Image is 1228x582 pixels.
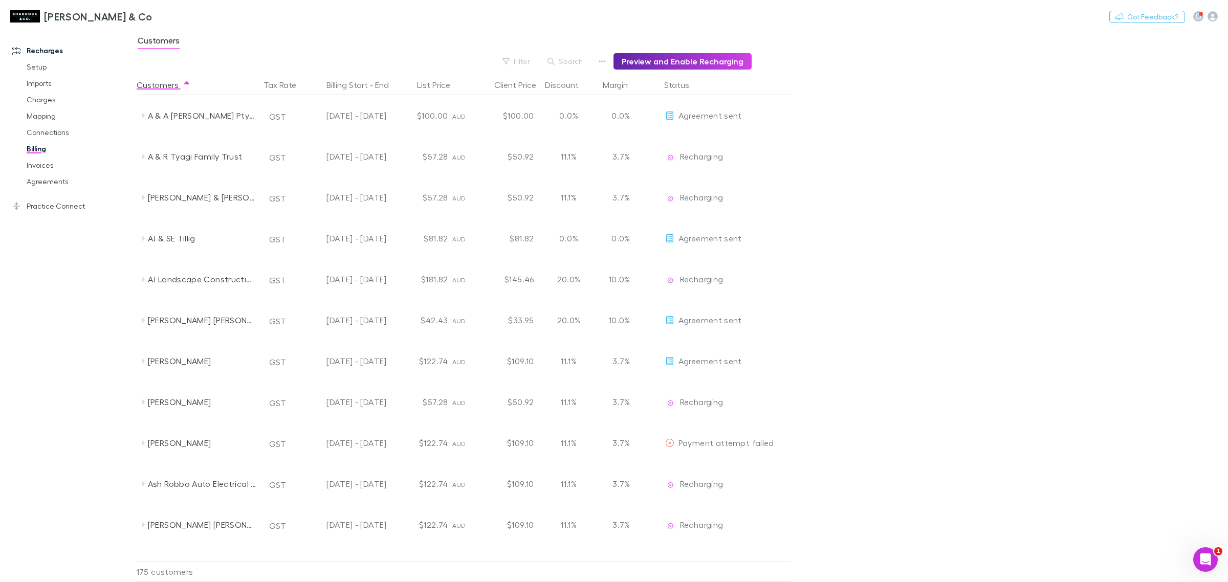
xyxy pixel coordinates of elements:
span: 1 [1214,547,1222,555]
div: $57.28 [391,177,452,218]
p: 3.7% [604,519,630,531]
div: A & A [PERSON_NAME] Pty Ltd [148,95,256,136]
div: 11.1% [538,504,600,545]
p: 3.7% [604,396,630,408]
div: $50.92 [477,177,538,218]
p: 0.0% [604,232,630,244]
div: 20.0% [538,300,600,341]
img: Recharging [665,398,675,408]
div: $122.74 [391,463,452,504]
button: Margin [603,75,640,95]
div: $57.28 [391,382,452,422]
span: Payment attempt failed [678,438,774,447]
img: Recharging [665,521,675,531]
button: GST [265,436,291,452]
div: [DATE] - [DATE] [303,463,387,504]
div: AJ & SE TilligGST[DATE] - [DATE]$81.82AUD$81.820.0%0.0%EditAgreement sent [137,218,796,259]
div: [PERSON_NAME] [148,382,256,422]
button: GST [265,354,291,370]
a: [PERSON_NAME] & Co [4,4,159,29]
button: GST [265,272,291,288]
div: [DATE] - [DATE] [303,95,387,136]
div: Ash Robbo Auto Electrical Pty LtdGST[DATE] - [DATE]$122.74AUD$109.1011.1%3.7%EditRechargingRechar... [137,463,796,504]
span: Recharging [680,520,723,529]
a: Connections [16,124,144,141]
h3: [PERSON_NAME] & Co [44,10,152,23]
p: 3.7% [604,191,630,204]
span: AUD [452,522,466,529]
button: Discount [545,75,591,95]
div: A & R Tyagi Family TrustGST[DATE] - [DATE]$57.28AUD$50.9211.1%3.7%EditRechargingRecharging [137,136,796,177]
img: Shaddock & Co's Logo [10,10,40,23]
div: 175 customers [137,562,259,582]
div: Ash Robbo Auto Electrical Pty Ltd [148,463,256,504]
div: $50.92 [477,136,538,177]
button: Status [664,75,701,95]
div: [PERSON_NAME] [PERSON_NAME]GST[DATE] - [DATE]$122.74AUD$109.1011.1%3.7%EditRechargingRecharging [137,504,796,545]
div: [DATE] - [DATE] [303,218,387,259]
div: A & A [PERSON_NAME] Pty LtdGST[DATE] - [DATE]$100.00AUD$100.000.0%0.0%EditAgreement sent [137,95,796,136]
span: Recharging [680,397,723,407]
span: AUD [452,358,466,366]
div: AJ Landscape Construction Pty LtdGST[DATE] - [DATE]$181.82AUD$145.4620.0%10.0%EditRechargingRecha... [137,259,796,300]
img: Recharging [665,480,675,490]
p: 10.0% [604,314,630,326]
span: AUD [452,481,466,488]
span: AUD [452,276,466,284]
p: 3.7% [604,437,630,449]
div: $81.82 [477,218,538,259]
span: Recharging [680,561,723,570]
img: Recharging [665,152,675,163]
div: [PERSON_NAME]GST[DATE] - [DATE]$122.74AUD$109.1011.1%3.7%EditAgreement sent [137,341,796,382]
button: GST [265,149,291,166]
button: GST [265,190,291,207]
div: $57.28 [391,136,452,177]
div: 11.1% [538,136,600,177]
button: GST [265,477,291,493]
button: GST [265,313,291,329]
div: A & R Tyagi Family Trust [148,136,256,177]
span: Agreement sent [678,233,742,243]
div: [PERSON_NAME] & [PERSON_NAME]GST[DATE] - [DATE]$57.28AUD$50.9211.1%3.7%EditRechargingRecharging [137,177,796,218]
div: List Price [417,75,463,95]
button: Preview and Enable Recharging [613,53,752,70]
div: $33.95 [477,300,538,341]
button: Filter [497,55,536,68]
span: Agreement sent [678,110,742,120]
div: [PERSON_NAME] [148,341,256,382]
div: $50.92 [477,382,538,422]
div: $109.10 [477,504,538,545]
button: GST [265,231,291,248]
button: Tax Rate [264,75,309,95]
div: $109.10 [477,463,538,504]
span: Recharging [680,151,723,161]
div: 0.0% [538,218,600,259]
div: [DATE] - [DATE] [303,504,387,545]
span: AUD [452,113,466,120]
div: [PERSON_NAME] & [PERSON_NAME] [148,177,256,218]
a: Recharges [2,42,144,59]
p: 3.7% [604,150,630,163]
span: AUD [452,440,466,447]
div: $100.00 [477,95,538,136]
div: [DATE] - [DATE] [303,259,387,300]
a: Imports [16,75,144,92]
button: Client Price [494,75,549,95]
div: 20.0% [538,259,600,300]
div: [DATE] - [DATE] [303,177,387,218]
a: Agreements [16,173,144,190]
button: GST [265,558,291,575]
span: Recharging [680,479,723,488]
iframe: Intercom live chat [1193,547,1218,572]
button: Search [542,55,589,68]
div: 11.1% [538,382,600,422]
div: $109.10 [477,341,538,382]
span: AUD [452,399,466,407]
div: $122.74 [391,341,452,382]
div: $145.46 [477,259,538,300]
div: $181.82 [391,259,452,300]
div: [DATE] - [DATE] [303,382,387,422]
